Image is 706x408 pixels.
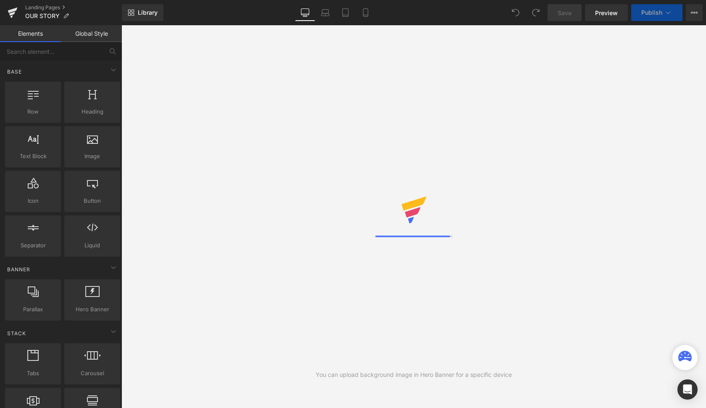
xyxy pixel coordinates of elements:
span: Hero Banner [67,305,118,314]
span: Button [67,196,118,205]
span: Heading [67,107,118,116]
a: New Library [122,4,163,21]
span: Image [67,152,118,161]
span: Banner [6,265,31,273]
a: Mobile [356,4,376,21]
button: Undo [507,4,524,21]
span: Preview [595,8,618,17]
span: Tabs [8,369,58,378]
a: Tablet [335,4,356,21]
span: Save [558,8,572,17]
div: You can upload background image in Hero Banner for a specific device [316,370,512,379]
a: Preview [585,4,628,21]
span: Carousel [67,369,118,378]
span: Row [8,107,58,116]
a: Desktop [295,4,315,21]
span: Icon [8,196,58,205]
span: Liquid [67,241,118,250]
a: Laptop [315,4,335,21]
span: Text Block [8,152,58,161]
a: Global Style [61,25,122,42]
span: OUR STORY [25,13,60,19]
span: Stack [6,329,27,337]
button: Redo [527,4,544,21]
a: Landing Pages [25,4,122,11]
span: Publish [641,9,662,16]
span: Parallax [8,305,58,314]
span: Separator [8,241,58,250]
button: Publish [631,4,682,21]
span: Base [6,68,23,76]
button: More [686,4,703,21]
div: Open Intercom Messenger [677,379,698,400]
span: Library [138,9,158,16]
